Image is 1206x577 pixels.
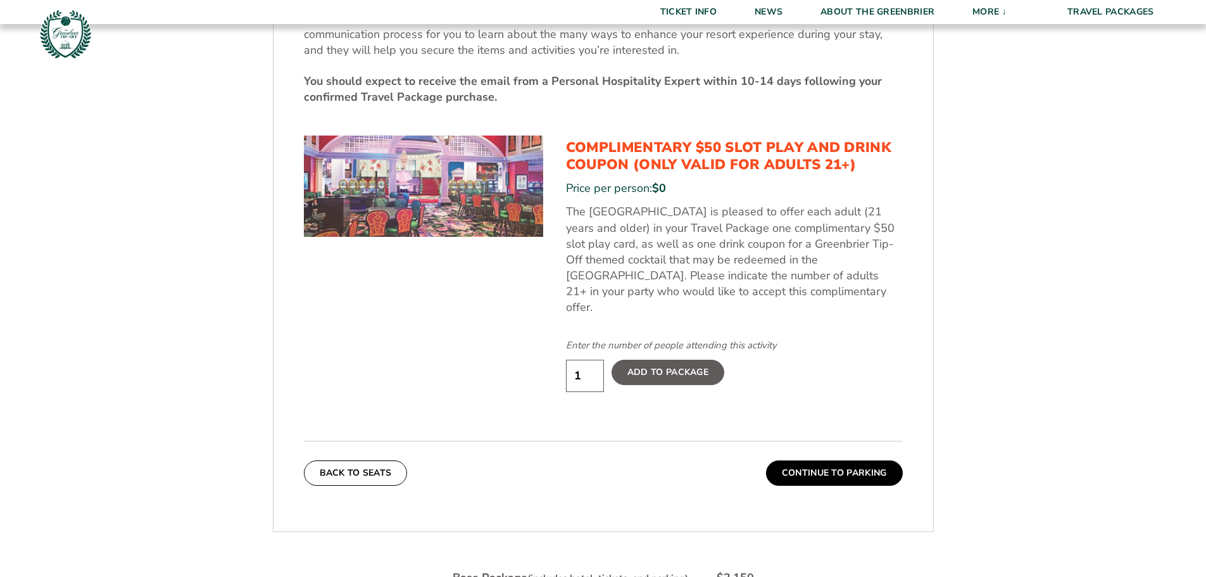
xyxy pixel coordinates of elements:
label: Add To Package [612,360,724,385]
button: Continue To Parking [766,460,903,486]
div: Enter the number of people attending this activity [566,339,903,352]
h3: Complimentary $50 Slot Play and Drink Coupon (Only Valid for Adults 21+) [566,139,903,173]
strong: You should expect to receive the email from a Personal Hospitality Expert within 10-14 days follo... [304,73,882,105]
button: Back To Seats [304,460,408,486]
p: The [GEOGRAPHIC_DATA] is pleased to offer each adult (21 years and older) in your Travel Package ... [566,204,903,315]
img: Greenbrier Tip-Off [38,6,93,61]
span: $0 [652,181,666,196]
img: Complimentary $50 Slot Play and Drink Coupon (Only Valid for Adults 21+) [304,136,543,237]
div: Price per person: [566,181,903,196]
